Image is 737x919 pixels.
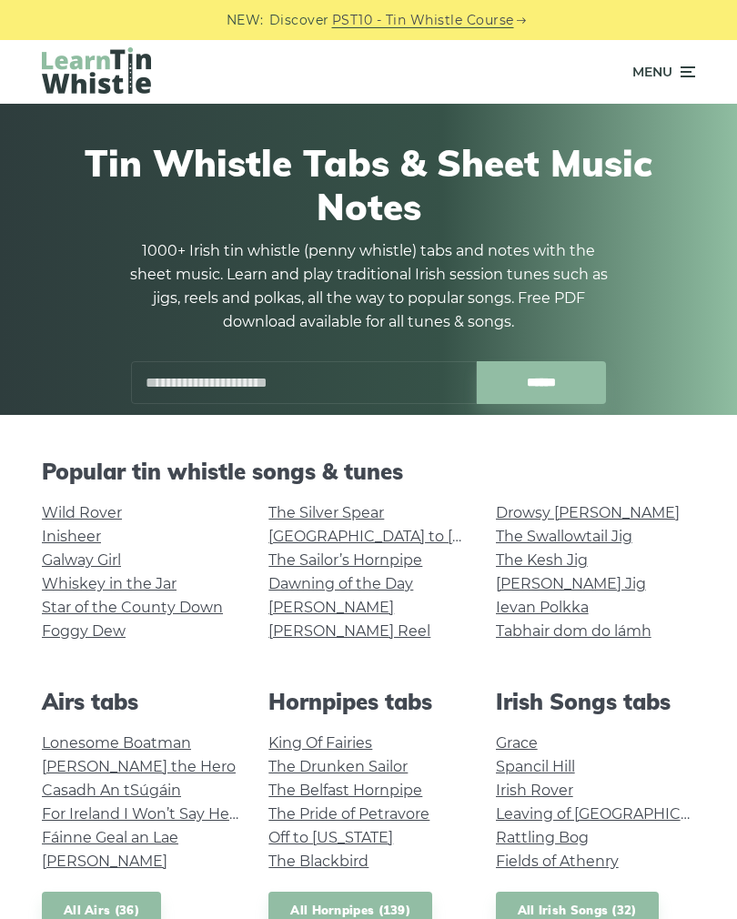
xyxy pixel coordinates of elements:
a: The Swallowtail Jig [496,528,632,545]
img: LearnTinWhistle.com [42,47,151,94]
a: Fields of Athenry [496,853,619,870]
a: The Pride of Petravore [268,805,429,823]
a: Whiskey in the Jar [42,575,177,592]
a: Wild Rover [42,504,122,521]
a: Drowsy [PERSON_NAME] [496,504,680,521]
a: [PERSON_NAME] the Hero [42,758,236,775]
a: King Of Fairies [268,734,372,752]
a: Rattling Bog [496,829,589,846]
a: Star of the County Down [42,599,223,616]
h2: Irish Songs tabs [496,689,695,715]
a: Leaving of [GEOGRAPHIC_DATA] [496,805,731,823]
a: [PERSON_NAME] [268,599,394,616]
a: The Sailor’s Hornpipe [268,551,422,569]
a: Spancil Hill [496,758,575,775]
a: Tabhair dom do lámh [496,622,651,640]
a: Inisheer [42,528,101,545]
a: Ievan Polkka [496,599,589,616]
a: Lonesome Boatman [42,734,191,752]
h2: Airs tabs [42,689,241,715]
a: Foggy Dew [42,622,126,640]
a: [GEOGRAPHIC_DATA] to [GEOGRAPHIC_DATA] [268,528,604,545]
a: Grace [496,734,538,752]
a: [PERSON_NAME] Reel [268,622,430,640]
h2: Popular tin whistle songs & tunes [42,459,695,485]
a: The Silver Spear [268,504,384,521]
a: Galway Girl [42,551,121,569]
a: Casadh An tSúgáin [42,782,181,799]
a: Dawning of the Day [268,575,413,592]
h2: Hornpipes tabs [268,689,468,715]
a: For Ireland I Won’t Say Her Name [42,805,283,823]
a: The Blackbird [268,853,368,870]
a: [PERSON_NAME] [42,853,167,870]
p: 1000+ Irish tin whistle (penny whistle) tabs and notes with the sheet music. Learn and play tradi... [123,239,614,334]
a: The Drunken Sailor [268,758,408,775]
a: The Belfast Hornpipe [268,782,422,799]
a: Fáinne Geal an Lae [42,829,178,846]
span: Menu [632,49,672,95]
a: Off to [US_STATE] [268,829,393,846]
h1: Tin Whistle Tabs & Sheet Music Notes [42,141,695,228]
a: Irish Rover [496,782,573,799]
a: The Kesh Jig [496,551,588,569]
a: [PERSON_NAME] Jig [496,575,646,592]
